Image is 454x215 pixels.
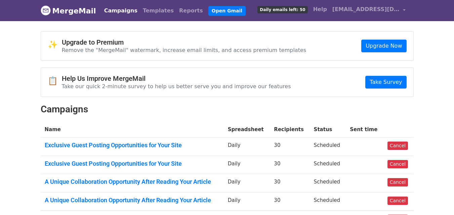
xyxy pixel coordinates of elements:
span: 📋 [48,76,62,86]
a: Open Gmail [208,6,246,16]
td: 30 [270,174,309,193]
a: Cancel [387,142,408,150]
a: [EMAIL_ADDRESS][DOMAIN_NAME] [330,3,408,18]
a: Exclusive Guest Posting Opportunities for Your Site [45,160,220,167]
a: Cancel [387,160,408,168]
td: Daily [224,174,270,193]
td: Daily [224,192,270,211]
td: Scheduled [310,156,346,174]
a: Templates [140,4,176,17]
a: Reports [176,4,206,17]
a: Help [311,3,330,16]
a: Exclusive Guest Posting Opportunities for Your Site [45,142,220,149]
th: Name [41,122,224,138]
span: Daily emails left: 50 [257,6,307,13]
td: Scheduled [310,192,346,211]
td: 30 [270,192,309,211]
h2: Campaigns [41,104,414,115]
th: Status [310,122,346,138]
td: 30 [270,138,309,156]
a: Daily emails left: 50 [255,3,310,16]
h4: Upgrade to Premium [62,38,306,46]
p: Remove the "MergeMail" watermark, increase email limits, and access premium templates [62,47,306,54]
td: Scheduled [310,138,346,156]
th: Sent time [346,122,383,138]
a: Cancel [387,178,408,186]
td: Daily [224,138,270,156]
a: Campaigns [101,4,140,17]
th: Spreadsheet [224,122,270,138]
h4: Help Us Improve MergeMail [62,74,291,83]
span: [EMAIL_ADDRESS][DOMAIN_NAME] [332,5,400,13]
td: Scheduled [310,174,346,193]
p: Take our quick 2-minute survey to help us better serve you and improve our features [62,83,291,90]
td: 30 [270,156,309,174]
a: A Unique Collaboration Opportunity After Reading Your Article [45,197,220,204]
a: Cancel [387,197,408,205]
td: Daily [224,156,270,174]
a: Upgrade Now [361,40,406,52]
a: Take Survey [365,76,406,89]
img: MergeMail logo [41,5,51,15]
span: ✨ [48,40,62,50]
th: Recipients [270,122,309,138]
a: A Unique Collaboration Opportunity After Reading Your Article [45,178,220,185]
a: MergeMail [41,4,96,18]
